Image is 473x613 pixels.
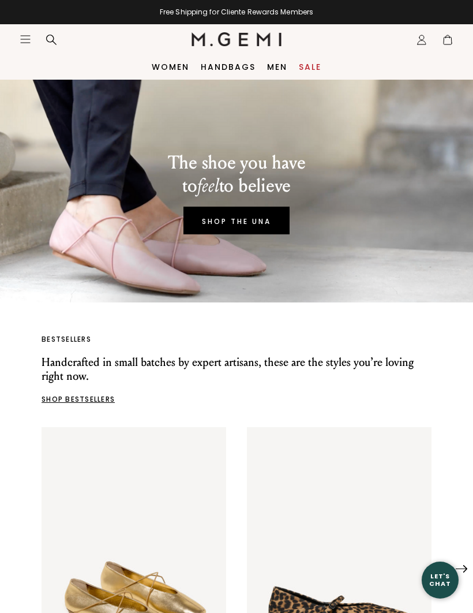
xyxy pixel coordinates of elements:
p: BESTSELLERS [42,335,431,344]
em: feel [197,175,219,197]
img: Next Arrow [456,565,467,573]
a: Men [267,62,287,72]
p: to to believe [168,174,306,197]
a: Sale [299,62,321,72]
img: M.Gemi [192,32,282,46]
button: Open site menu [20,33,31,45]
a: BESTSELLERS Handcrafted in small batches by expert artisans, these are the styles you’re loving r... [42,335,431,404]
a: SHOP THE UNA [183,207,290,234]
a: Handbags [201,62,256,72]
a: Women [152,62,189,72]
div: Let's Chat [422,573,459,587]
p: Handcrafted in small batches by expert artisans, these are the styles you’re loving right now. [42,356,431,383]
p: The shoe you have [168,151,306,174]
p: SHOP BESTSELLERS [42,395,431,404]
